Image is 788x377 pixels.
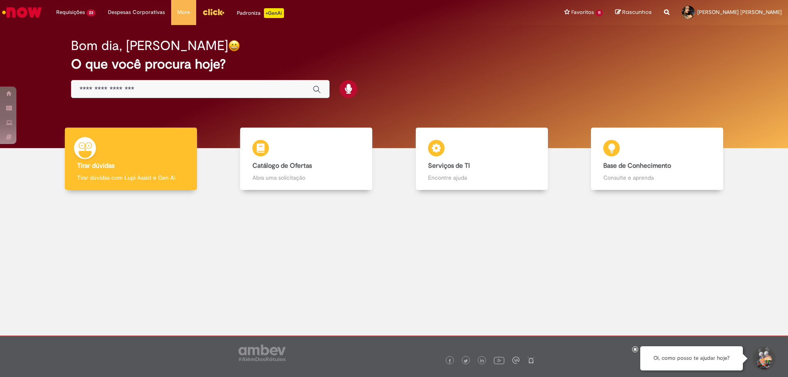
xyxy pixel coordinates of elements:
img: logo_footer_facebook.png [448,359,452,363]
a: Catálogo de Ofertas Abra uma solicitação [219,128,394,190]
span: [PERSON_NAME] [PERSON_NAME] [697,9,782,16]
span: Despesas Corporativas [108,8,165,16]
img: logo_footer_ambev_rotulo_gray.png [238,345,286,361]
img: ServiceNow [1,4,43,21]
img: click_logo_yellow_360x200.png [202,6,224,18]
b: Serviços de TI [428,162,470,170]
a: Tirar dúvidas Tirar dúvidas com Lupi Assist e Gen Ai [43,128,219,190]
button: Iniciar Conversa de Suporte [751,346,776,371]
a: Base de Conhecimento Consulte e aprenda [570,128,745,190]
b: Base de Conhecimento [603,162,671,170]
img: logo_footer_twitter.png [464,359,468,363]
p: Abra uma solicitação [252,174,360,182]
a: Rascunhos [615,9,652,16]
p: +GenAi [264,8,284,18]
img: logo_footer_workplace.png [512,356,520,364]
div: Padroniza [237,8,284,18]
p: Consulte e aprenda [603,174,711,182]
span: More [177,8,190,16]
span: Requisições [56,8,85,16]
span: 11 [596,9,603,16]
h2: O que você procura hoje? [71,57,717,71]
img: happy-face.png [228,40,240,52]
p: Encontre ajuda [428,174,536,182]
h2: Bom dia, [PERSON_NAME] [71,39,228,53]
img: logo_footer_naosei.png [527,356,535,364]
b: Tirar dúvidas [77,162,115,170]
img: logo_footer_linkedin.png [480,359,484,363]
span: 23 [87,9,96,16]
span: Rascunhos [622,8,652,16]
span: Favoritos [571,8,594,16]
p: Tirar dúvidas com Lupi Assist e Gen Ai [77,174,185,182]
div: Oi, como posso te ajudar hoje? [640,346,743,370]
img: logo_footer_youtube.png [494,355,504,366]
b: Catálogo de Ofertas [252,162,312,170]
a: Serviços de TI Encontre ajuda [394,128,570,190]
